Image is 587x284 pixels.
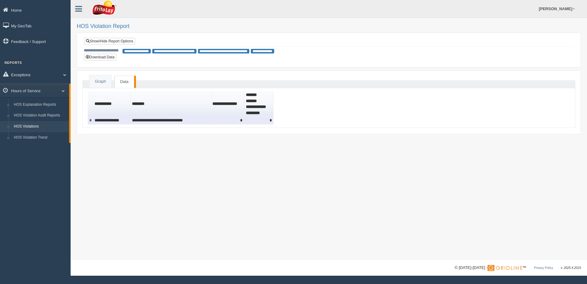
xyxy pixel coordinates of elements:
h2: HOS Violation Report [77,23,581,30]
a: HOS Violations [11,121,69,132]
a: Graph [89,75,111,88]
a: Show/Hide Report Options [84,38,135,45]
th: Sort column [93,91,130,117]
a: HOS Explanation Reports [11,99,69,110]
a: HOS Violation Trend [11,132,69,143]
img: Gridline [488,265,522,271]
button: Download Data [84,54,116,61]
div: © [DATE]-[DATE] - ™ [455,265,581,271]
a: Privacy Policy [534,266,553,270]
th: Sort column [244,91,274,117]
th: Sort column [130,91,211,117]
span: v. 2025.4.2019 [561,266,581,270]
a: Data [115,76,134,88]
th: Sort column [211,91,244,117]
a: HOS Violation Audit Reports [11,110,69,121]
